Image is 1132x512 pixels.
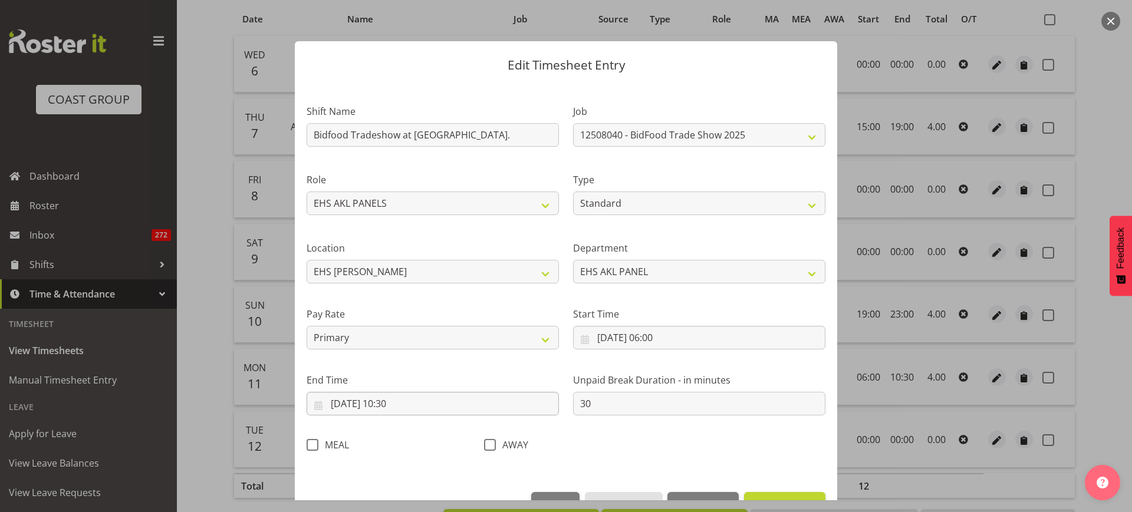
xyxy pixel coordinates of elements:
[307,373,559,387] label: End Time
[307,392,559,415] input: Click to select...
[573,326,825,349] input: Click to select...
[307,307,559,321] label: Pay Rate
[307,104,559,118] label: Shift Name
[307,173,559,187] label: Role
[307,241,559,255] label: Location
[573,173,825,187] label: Type
[752,498,818,512] span: Update Entry
[573,373,825,387] label: Unpaid Break Duration - in minutes
[573,104,825,118] label: Job
[573,241,825,255] label: Department
[1097,477,1108,488] img: help-xxl-2.png
[496,439,528,451] span: AWAY
[1110,216,1132,296] button: Feedback - Show survey
[573,392,825,415] input: Unpaid Break Duration
[307,123,559,147] input: Shift Name
[318,439,349,451] span: MEAL
[573,307,825,321] label: Start Time
[307,59,825,71] p: Edit Timesheet Entry
[1115,227,1126,269] span: Feedback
